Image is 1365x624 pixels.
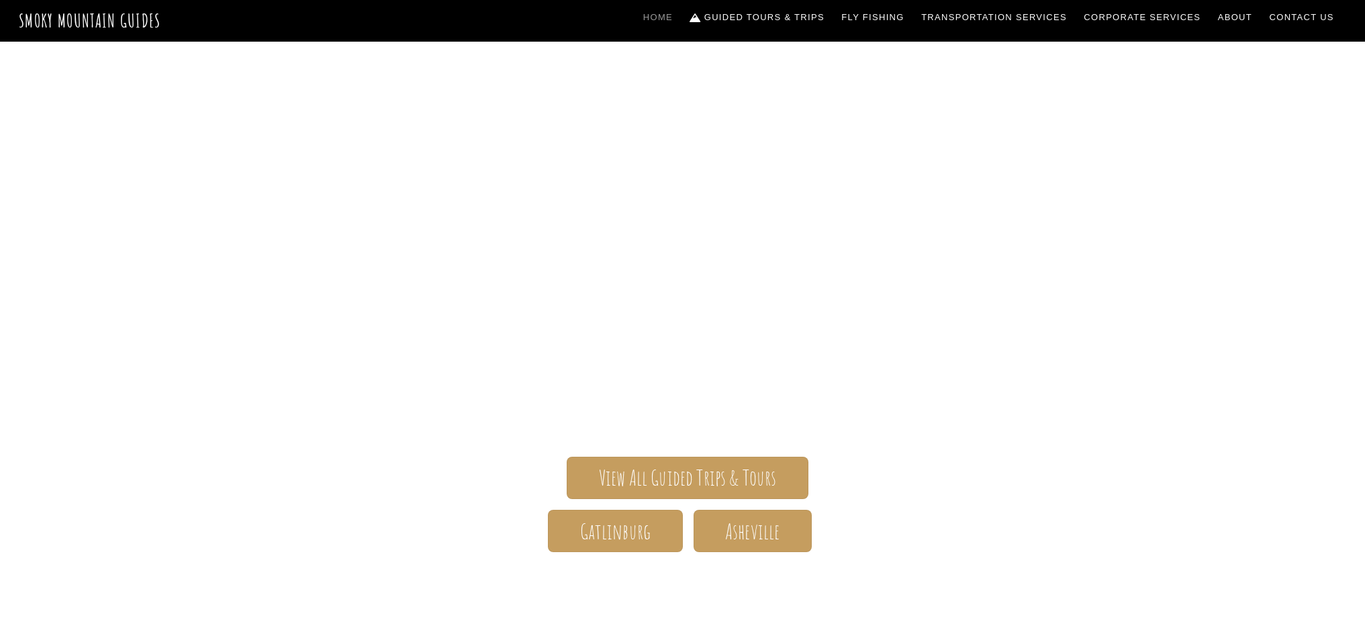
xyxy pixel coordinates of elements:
a: Corporate Services [1079,3,1207,32]
a: Contact Us [1264,3,1339,32]
a: View All Guided Trips & Tours [567,457,808,499]
a: Guided Tours & Trips [685,3,830,32]
a: Asheville [694,510,812,552]
a: Gatlinburg [548,510,682,552]
a: About [1213,3,1258,32]
a: Smoky Mountain Guides [19,9,161,32]
a: Transportation Services [916,3,1072,32]
a: Home [638,3,678,32]
span: Asheville [725,525,780,539]
span: View All Guided Trips & Tours [599,471,777,485]
h1: Your adventure starts here. [293,574,1072,606]
span: Smoky Mountain Guides [293,247,1072,314]
span: The ONLY one-stop, full Service Guide Company for the Gatlinburg and [GEOGRAPHIC_DATA] side of th... [293,314,1072,417]
span: Gatlinburg [580,525,651,539]
a: Fly Fishing [837,3,910,32]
